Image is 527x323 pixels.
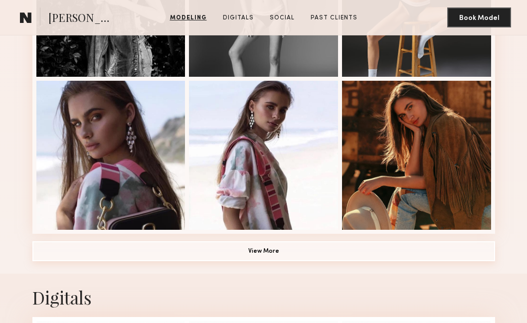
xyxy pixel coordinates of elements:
[219,13,258,22] a: Digitals
[48,10,118,27] span: [PERSON_NAME]
[307,13,361,22] a: Past Clients
[166,13,211,22] a: Modeling
[32,241,495,261] button: View More
[266,13,299,22] a: Social
[447,13,511,21] a: Book Model
[447,7,511,27] button: Book Model
[32,286,495,309] div: Digitals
